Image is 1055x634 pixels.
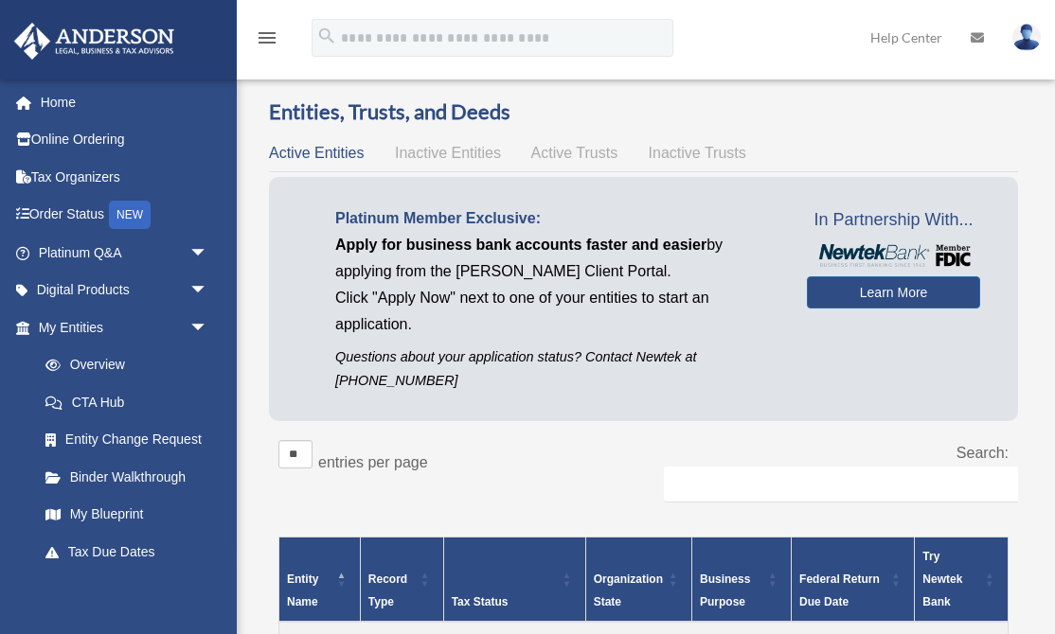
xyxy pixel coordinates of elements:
[13,571,237,608] a: My Anderson Teamarrow_drop_down
[287,572,318,608] span: Entity Name
[816,244,971,267] img: NewtekBankLogoSM.png
[27,383,227,421] a: CTA Hub
[27,458,227,496] a: Binder Walkthrough
[189,571,227,609] span: arrow_drop_down
[700,572,750,608] span: Business Purpose
[27,346,218,384] a: Overview
[189,234,227,273] span: arrow_drop_down
[335,232,778,285] p: by applying from the [PERSON_NAME] Client Portal.
[807,205,980,236] span: In Partnership With...
[13,272,237,309] a: Digital Productsarrow_drop_down
[256,33,278,49] a: menu
[649,145,746,161] span: Inactive Trusts
[269,97,1018,127] h3: Entities, Trusts, and Deeds
[189,308,227,347] span: arrow_drop_down
[335,237,706,253] span: Apply for business bank accounts faster and easier
[335,285,778,338] p: Click "Apply Now" next to one of your entities to start an application.
[189,272,227,310] span: arrow_drop_down
[279,537,361,622] th: Entity Name: Activate to invert sorting
[27,496,227,534] a: My Blueprint
[368,572,407,608] span: Record Type
[531,145,618,161] span: Active Trusts
[13,83,237,121] a: Home
[1012,24,1041,51] img: User Pic
[13,196,237,235] a: Order StatusNEW
[452,595,509,608] span: Tax Status
[256,26,278,49] i: menu
[799,572,880,608] span: Federal Return Due Date
[109,201,151,229] div: NEW
[316,26,337,46] i: search
[807,276,980,308] a: Learn More
[585,537,691,622] th: Organization State: Activate to sort
[13,234,237,272] a: Platinum Q&Aarrow_drop_down
[9,23,180,60] img: Anderson Advisors Platinum Portal
[922,545,979,613] div: Try Newtek Bank
[957,445,1009,461] label: Search:
[318,454,428,470] label: entries per page
[27,421,227,459] a: Entity Change Request
[792,537,915,622] th: Federal Return Due Date: Activate to sort
[335,345,778,393] p: Questions about your application status? Contact Newtek at [PHONE_NUMBER]
[443,537,585,622] th: Tax Status: Activate to sort
[395,145,501,161] span: Inactive Entities
[594,572,663,608] span: Organization State
[13,158,237,196] a: Tax Organizers
[13,121,237,159] a: Online Ordering
[360,537,443,622] th: Record Type: Activate to sort
[915,537,1009,622] th: Try Newtek Bank : Activate to sort
[27,533,227,571] a: Tax Due Dates
[335,205,778,232] p: Platinum Member Exclusive:
[692,537,792,622] th: Business Purpose: Activate to sort
[13,308,227,346] a: My Entitiesarrow_drop_down
[269,145,364,161] span: Active Entities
